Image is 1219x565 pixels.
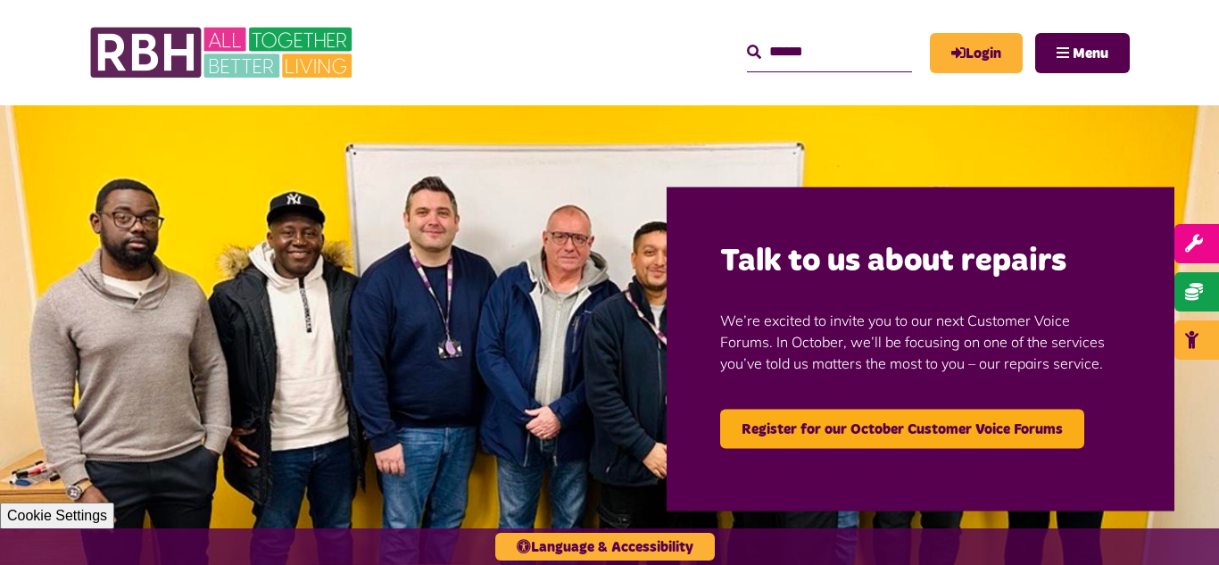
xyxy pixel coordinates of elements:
[1073,46,1108,61] span: Menu
[720,409,1084,448] a: Register for our October Customer Voice Forums
[720,282,1121,400] p: We’re excited to invite you to our next Customer Voice Forums. In October, we’ll be focusing on o...
[495,533,715,561] button: Language & Accessibility
[720,240,1121,282] h2: Talk to us about repairs
[89,18,357,87] img: RBH
[930,33,1023,73] a: MyRBH
[1035,33,1130,73] button: Navigation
